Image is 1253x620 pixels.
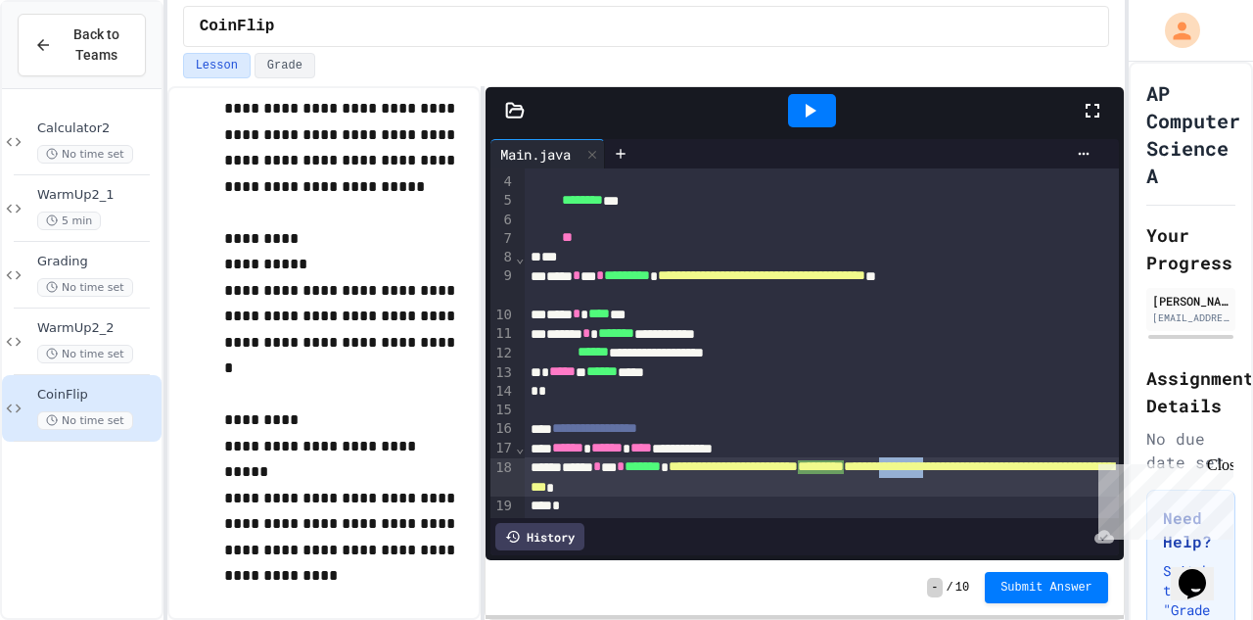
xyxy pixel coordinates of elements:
div: 20 [490,515,515,534]
div: 5 [490,191,515,211]
div: 15 [490,401,515,419]
span: Submit Answer [1000,580,1092,596]
span: No time set [37,145,133,164]
div: 8 [490,248,515,266]
div: My Account [1144,8,1205,53]
h2: Your Progress [1146,221,1235,276]
span: CoinFlip [37,387,158,404]
div: Main.java [490,139,605,168]
span: WarmUp2_1 [37,187,158,204]
span: Back to Teams [64,24,129,66]
span: WarmUp2_2 [37,320,158,337]
span: No time set [37,345,133,363]
button: Grade [255,53,315,78]
span: / [947,580,953,596]
span: Calculator2 [37,120,158,137]
span: CoinFlip [200,15,275,38]
div: Main.java [490,144,580,165]
div: Chat with us now!Close [8,8,135,124]
div: [EMAIL_ADDRESS][DOMAIN_NAME] [1152,310,1230,325]
span: Fold line [515,250,525,265]
iframe: chat widget [1091,456,1233,540]
div: 19 [490,497,515,515]
span: No time set [37,278,133,297]
div: 17 [490,439,515,458]
div: 4 [490,172,515,191]
div: 18 [490,458,515,497]
div: 11 [490,324,515,344]
button: Back to Teams [18,14,146,76]
div: 9 [490,266,515,305]
div: 7 [490,229,515,249]
h1: AP Computer Science A [1146,79,1240,189]
div: 6 [490,211,515,229]
div: History [495,523,584,550]
div: 16 [490,419,515,439]
span: 10 [955,580,969,596]
span: No time set [37,411,133,430]
iframe: chat widget [1171,542,1233,600]
div: 10 [490,306,515,325]
div: [PERSON_NAME] [1152,292,1230,310]
span: Fold line [515,440,525,455]
button: Lesson [183,53,251,78]
div: 12 [490,344,515,363]
div: No due date set [1146,427,1235,474]
span: Grading [37,254,158,270]
span: - [927,578,942,597]
div: 13 [490,363,515,383]
button: Submit Answer [985,572,1108,603]
span: 5 min [37,212,101,230]
h2: Assignment Details [1146,364,1235,419]
div: 14 [490,382,515,401]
